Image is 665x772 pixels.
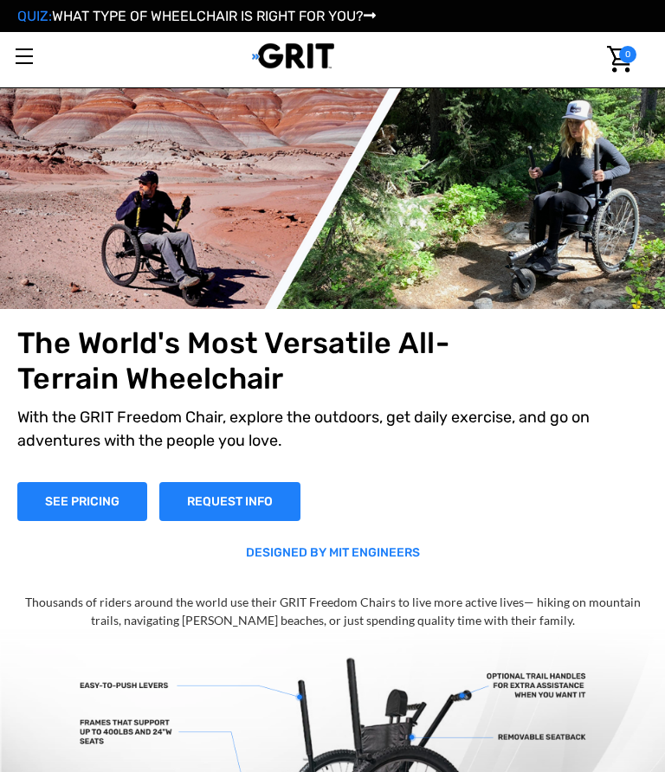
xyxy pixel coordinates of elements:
img: Cart [607,46,632,73]
p: With the GRIT Freedom Chair, explore the outdoors, get daily exercise, and go on adventures with ... [17,406,648,453]
a: Shop Now [17,482,147,521]
a: Slide number 1, Request Information [159,482,300,521]
img: GRIT All-Terrain Wheelchair and Mobility Equipment [252,42,334,69]
p: Thousands of riders around the world use their GRIT Freedom Chairs to live more active lives— hik... [16,593,649,629]
span: QUIZ: [17,8,52,24]
a: Cart with 0 items [597,32,636,87]
p: DESIGNED BY MIT ENGINEERS [16,544,649,562]
span: 0 [619,46,636,63]
span: Toggle menu [16,55,33,57]
h1: The World's Most Versatile All-Terrain Wheelchair [17,326,521,397]
a: QUIZ:WHAT TYPE OF WHEELCHAIR IS RIGHT FOR YOU? [17,8,376,24]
